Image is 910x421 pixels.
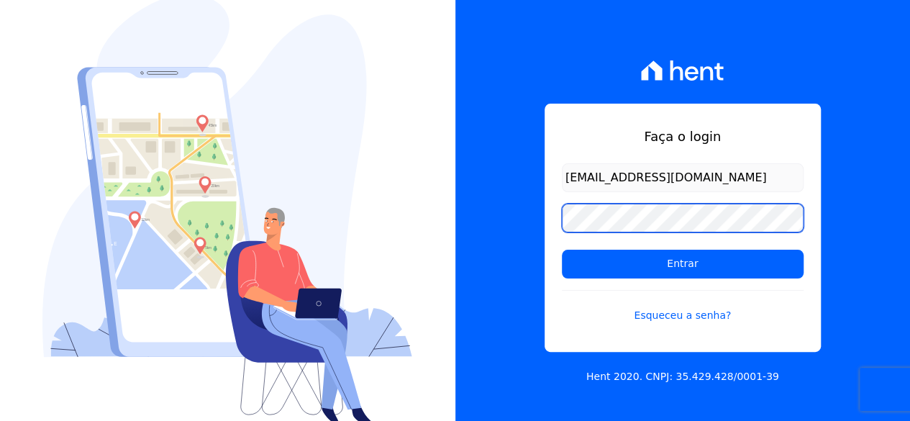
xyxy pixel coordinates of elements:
[562,250,804,279] input: Entrar
[562,290,804,323] a: Esqueceu a senha?
[586,369,779,384] p: Hent 2020. CNPJ: 35.429.428/0001-39
[562,163,804,192] input: Email
[562,127,804,146] h1: Faça o login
